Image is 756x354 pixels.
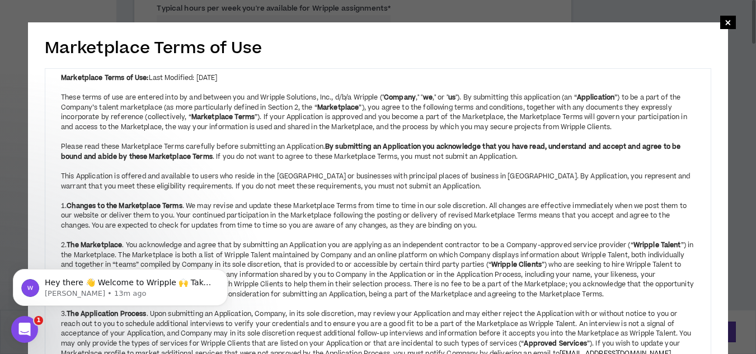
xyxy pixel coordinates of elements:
[61,142,680,162] strong: By submitting an Application you acknowledge that you have read, understand and accept and agree ...
[67,240,122,250] strong: The Marketplace
[317,103,359,112] strong: Marketplace
[61,191,695,230] div: 1. . We may revise and update these Marketplace Terms from time to time in our sole discretion. A...
[45,36,711,60] h2: Marketplace Terms of Use
[61,231,695,300] div: 2. . You acknowledge and agree that by submitting an Application you are applying as an independe...
[577,93,615,102] strong: Application
[633,240,681,250] strong: Wripple Talent
[384,93,416,102] strong: Company
[491,260,542,270] strong: Wripple Clients
[61,93,695,132] div: These terms of use are entered into by and between you and Wripple Solutions, Inc., d/b/a Wripple...
[61,73,149,83] strong: Marketplace Terms of Use:
[11,316,38,343] iframe: Intercom live chat
[8,246,232,324] iframe: Intercom notifications message
[423,93,433,102] strong: we
[61,73,695,83] div: Last Modified: [DATE]
[67,201,182,211] strong: Changes to the Marketplace Terms
[448,93,456,102] strong: us
[191,112,255,122] strong: Marketplace Terms
[725,16,731,29] span: ×
[34,316,43,325] span: 1
[61,172,695,191] div: This Application is offered and available to users who reside in the [GEOGRAPHIC_DATA] or busines...
[524,339,586,348] strong: Approved Services
[61,142,695,162] div: Please read these Marketplace Terms carefully before submitting an Application. . If you do not w...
